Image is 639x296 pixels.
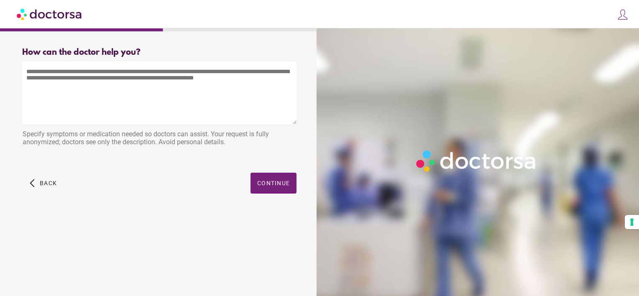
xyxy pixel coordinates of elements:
[413,147,541,175] img: Logo-Doctorsa-trans-White-partial-flat.png
[250,173,296,194] button: Continue
[22,48,296,57] div: How can the doctor help you?
[17,5,83,23] img: Doctorsa.com
[40,180,57,186] span: Back
[257,180,290,186] span: Continue
[22,126,296,152] div: Specify symptoms or medication needed so doctors can assist. Your request is fully anonymized; do...
[617,9,629,20] img: icons8-customer-100.png
[625,215,639,229] button: Your consent preferences for tracking technologies
[26,173,60,194] button: arrow_back_ios Back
